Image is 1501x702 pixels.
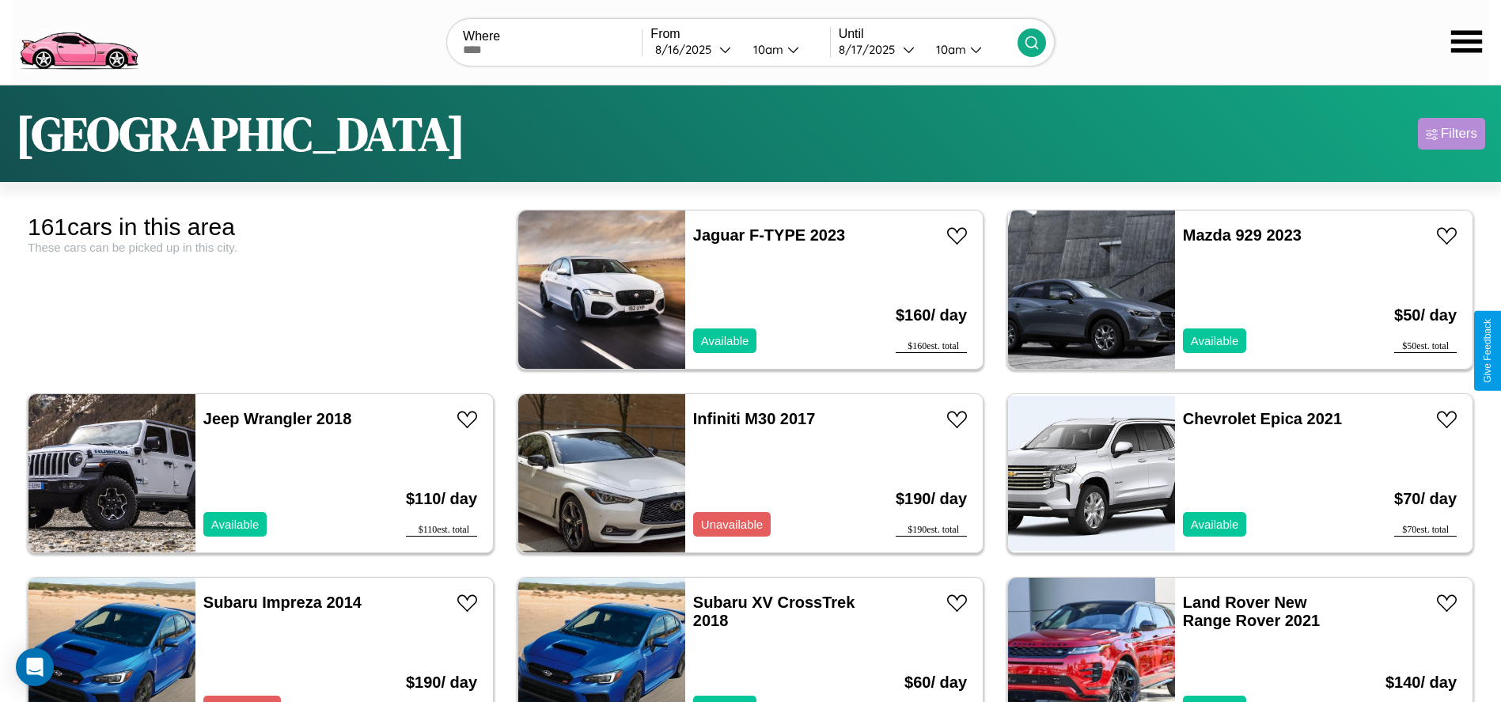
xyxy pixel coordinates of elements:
div: 8 / 16 / 2025 [655,42,719,57]
div: 8 / 17 / 2025 [839,42,903,57]
a: Chevrolet Epica 2021 [1183,410,1342,427]
a: Infiniti M30 2017 [693,410,816,427]
button: 8/16/2025 [650,41,740,58]
div: Filters [1441,126,1477,142]
a: Land Rover New Range Rover 2021 [1183,594,1320,629]
h3: $ 70 / day [1394,474,1457,524]
a: Mazda 929 2023 [1183,226,1302,244]
p: Available [1191,330,1239,351]
div: Open Intercom Messenger [16,648,54,686]
p: Unavailable [701,514,763,535]
div: $ 190 est. total [896,524,967,537]
label: Where [463,29,642,44]
p: Available [1191,514,1239,535]
div: Give Feedback [1482,319,1493,383]
a: Jaguar F-TYPE 2023 [693,226,845,244]
div: $ 50 est. total [1394,340,1457,353]
div: $ 160 est. total [896,340,967,353]
button: Filters [1418,118,1485,150]
div: 10am [928,42,970,57]
button: 10am [741,41,830,58]
label: Until [839,27,1018,41]
a: Jeep Wrangler 2018 [203,410,352,427]
a: Subaru Impreza 2014 [203,594,362,611]
img: logo [12,8,145,74]
h3: $ 110 / day [406,474,477,524]
div: 10am [745,42,787,57]
h3: $ 160 / day [896,290,967,340]
div: 161 cars in this area [28,214,494,241]
div: $ 110 est. total [406,524,477,537]
label: From [650,27,829,41]
p: Available [211,514,260,535]
button: 10am [923,41,1018,58]
div: These cars can be picked up in this city. [28,241,494,254]
h1: [GEOGRAPHIC_DATA] [16,101,465,166]
h3: $ 50 / day [1394,290,1457,340]
a: Subaru XV CrossTrek 2018 [693,594,855,629]
h3: $ 190 / day [896,474,967,524]
div: $ 70 est. total [1394,524,1457,537]
p: Available [701,330,749,351]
